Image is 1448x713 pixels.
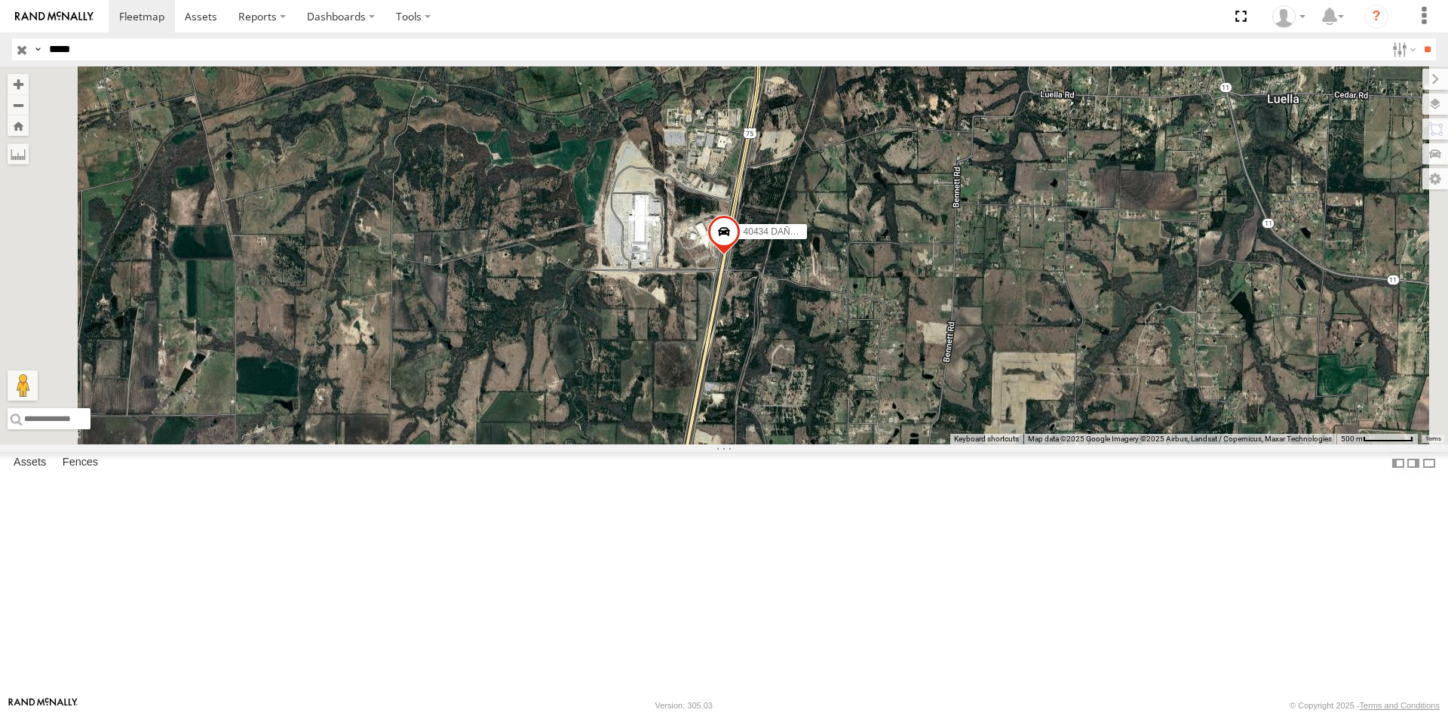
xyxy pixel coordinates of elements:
[1422,168,1448,189] label: Map Settings
[8,698,78,713] a: Visit our Website
[1360,701,1440,710] a: Terms and Conditions
[1290,701,1440,710] div: © Copyright 2025 -
[1391,452,1406,474] label: Dock Summary Table to the Left
[1386,38,1419,60] label: Search Filter Options
[8,74,29,94] button: Zoom in
[1406,452,1421,474] label: Dock Summary Table to the Right
[8,143,29,164] label: Measure
[8,94,29,115] button: Zoom out
[8,115,29,136] button: Zoom Home
[55,453,106,474] label: Fences
[15,11,94,22] img: rand-logo.svg
[655,701,713,710] div: Version: 305.03
[1341,435,1363,443] span: 500 m
[1336,434,1418,444] button: Map Scale: 500 m per 63 pixels
[954,434,1019,444] button: Keyboard shortcuts
[6,453,54,474] label: Assets
[1364,5,1388,29] i: ?
[1028,435,1332,443] span: Map data ©2025 Google Imagery ©2025 Airbus, Landsat / Copernicus, Maxar Technologies
[744,226,810,237] span: 40434 DAÑADO
[1267,5,1311,28] div: Carlos Ortiz
[1422,452,1437,474] label: Hide Summary Table
[1425,436,1441,442] a: Terms
[8,370,38,401] button: Drag Pegman onto the map to open Street View
[32,38,44,60] label: Search Query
